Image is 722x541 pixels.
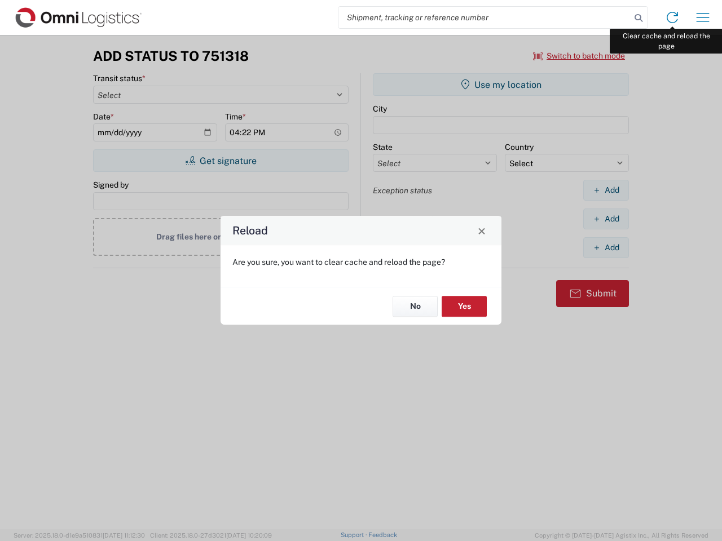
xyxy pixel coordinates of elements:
h4: Reload [232,223,268,239]
p: Are you sure, you want to clear cache and reload the page? [232,257,490,267]
button: Yes [442,296,487,317]
button: No [393,296,438,317]
input: Shipment, tracking or reference number [338,7,631,28]
button: Close [474,223,490,238]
